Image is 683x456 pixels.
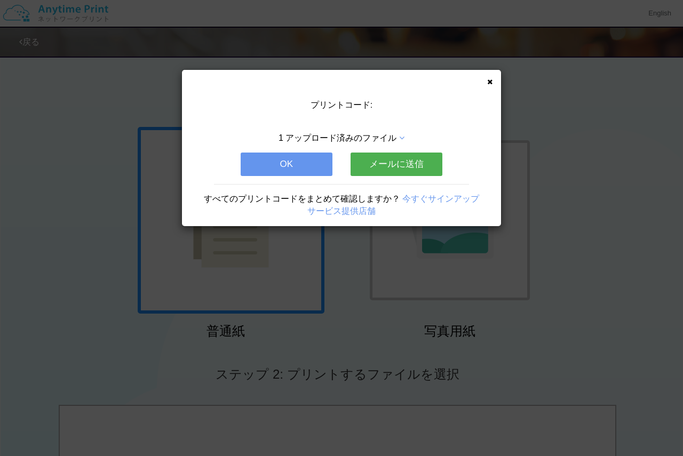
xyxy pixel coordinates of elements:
[311,100,372,109] span: プリントコード:
[307,206,376,215] a: サービス提供店舗
[279,133,396,142] span: 1 アップロード済みのファイル
[351,153,442,176] button: メールに送信
[241,153,332,176] button: OK
[402,194,479,203] a: 今すぐサインアップ
[204,194,400,203] span: すべてのプリントコードをまとめて確認しますか？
